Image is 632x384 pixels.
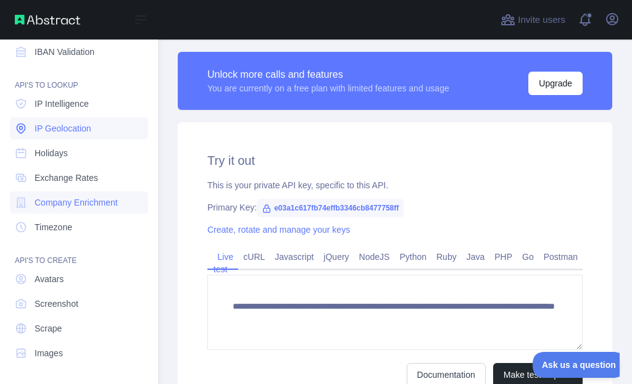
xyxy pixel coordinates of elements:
[212,247,233,279] a: Live test
[462,247,490,267] a: Java
[318,247,354,267] a: jQuery
[35,347,63,359] span: Images
[354,247,395,267] a: NodeJS
[207,152,583,169] h2: Try it out
[238,247,270,267] a: cURL
[35,221,72,233] span: Timezone
[10,191,148,214] a: Company Enrichment
[10,342,148,364] a: Images
[539,247,583,267] a: Postman
[207,225,350,235] a: Create, rotate and manage your keys
[10,117,148,140] a: IP Geolocation
[10,268,148,290] a: Avatars
[10,216,148,238] a: Timezone
[35,172,98,184] span: Exchange Rates
[207,201,583,214] div: Primary Key:
[518,13,565,27] span: Invite users
[10,241,148,265] div: API'S TO CREATE
[35,122,91,135] span: IP Geolocation
[10,317,148,340] a: Scrape
[10,142,148,164] a: Holidays
[35,46,94,58] span: IBAN Validation
[10,65,148,90] div: API'S TO LOOKUP
[528,72,583,95] button: Upgrade
[35,298,78,310] span: Screenshot
[10,93,148,115] a: IP Intelligence
[207,67,449,82] div: Unlock more calls and features
[207,179,583,191] div: This is your private API key, specific to this API.
[10,41,148,63] a: IBAN Validation
[207,82,449,94] div: You are currently on a free plan with limited features and usage
[35,98,89,110] span: IP Intelligence
[517,247,539,267] a: Go
[35,147,68,159] span: Holidays
[431,247,462,267] a: Ruby
[35,322,62,335] span: Scrape
[35,196,118,209] span: Company Enrichment
[533,352,620,378] iframe: Toggle Customer Support
[394,247,431,267] a: Python
[15,15,80,25] img: Abstract API
[270,247,318,267] a: Javascript
[257,199,404,217] span: e03a1c617fb74effb3346cb8477758ff
[10,167,148,189] a: Exchange Rates
[10,293,148,315] a: Screenshot
[498,10,568,30] button: Invite users
[489,247,517,267] a: PHP
[35,273,64,285] span: Avatars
